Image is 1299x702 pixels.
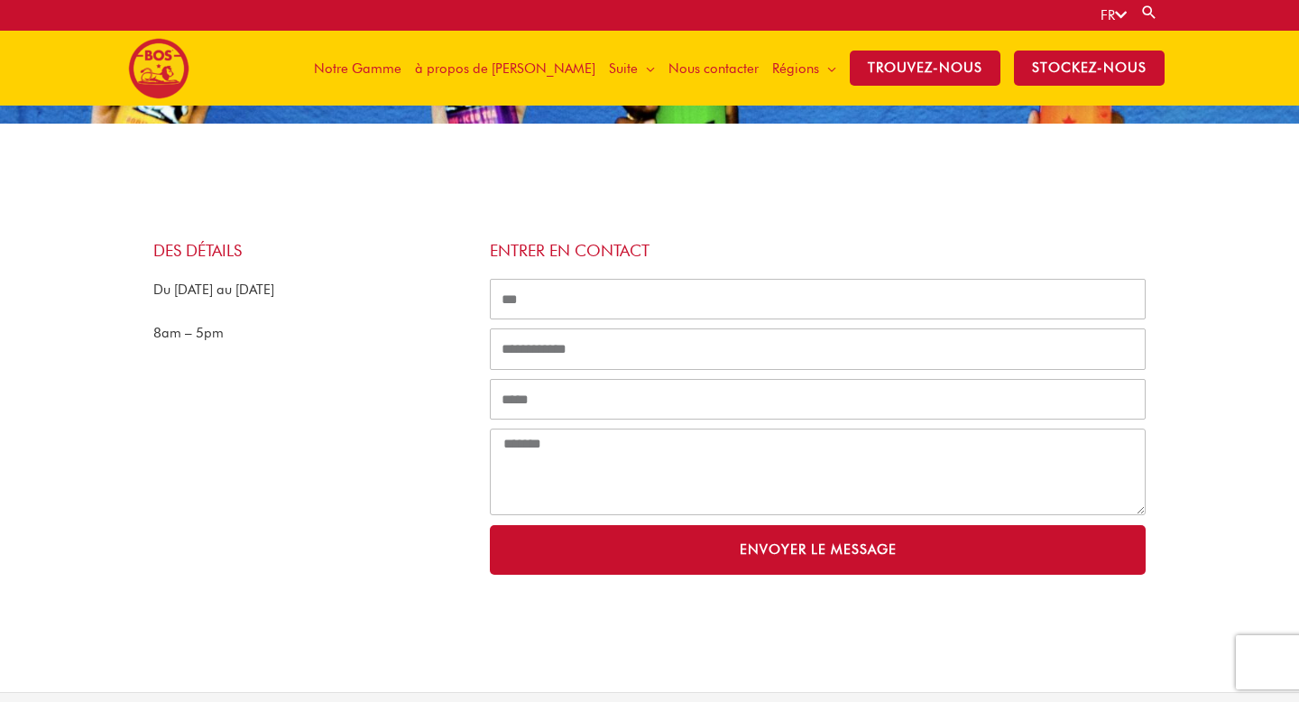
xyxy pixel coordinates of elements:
a: à propos de [PERSON_NAME] [409,31,603,106]
img: BOS logo finals-200px [128,38,189,99]
span: 8am – 5pm [153,325,224,341]
a: Suite [603,31,662,106]
span: à propos de [PERSON_NAME] [415,42,595,96]
form: ContactUs [490,279,1146,585]
button: Envoyer le message [490,525,1146,575]
h4: entrer en contact [490,241,1146,261]
a: Search button [1140,4,1158,21]
span: Du [DATE] au [DATE] [153,282,274,298]
span: Envoyer le message [740,543,897,557]
nav: Site Navigation [294,31,1172,106]
span: Suite [609,42,638,96]
a: Nous contacter [662,31,766,106]
span: Nous contacter [668,42,759,96]
a: Régions [766,31,843,106]
span: Notre Gamme [314,42,401,96]
a: stockez-nous [1008,31,1172,106]
span: stockez-nous [1014,51,1165,86]
a: TROUVEZ-NOUS [843,31,1008,106]
a: FR [1101,7,1127,23]
span: TROUVEZ-NOUS [850,51,1000,86]
a: Notre Gamme [308,31,409,106]
h4: des détails [153,241,472,261]
span: Régions [772,42,819,96]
